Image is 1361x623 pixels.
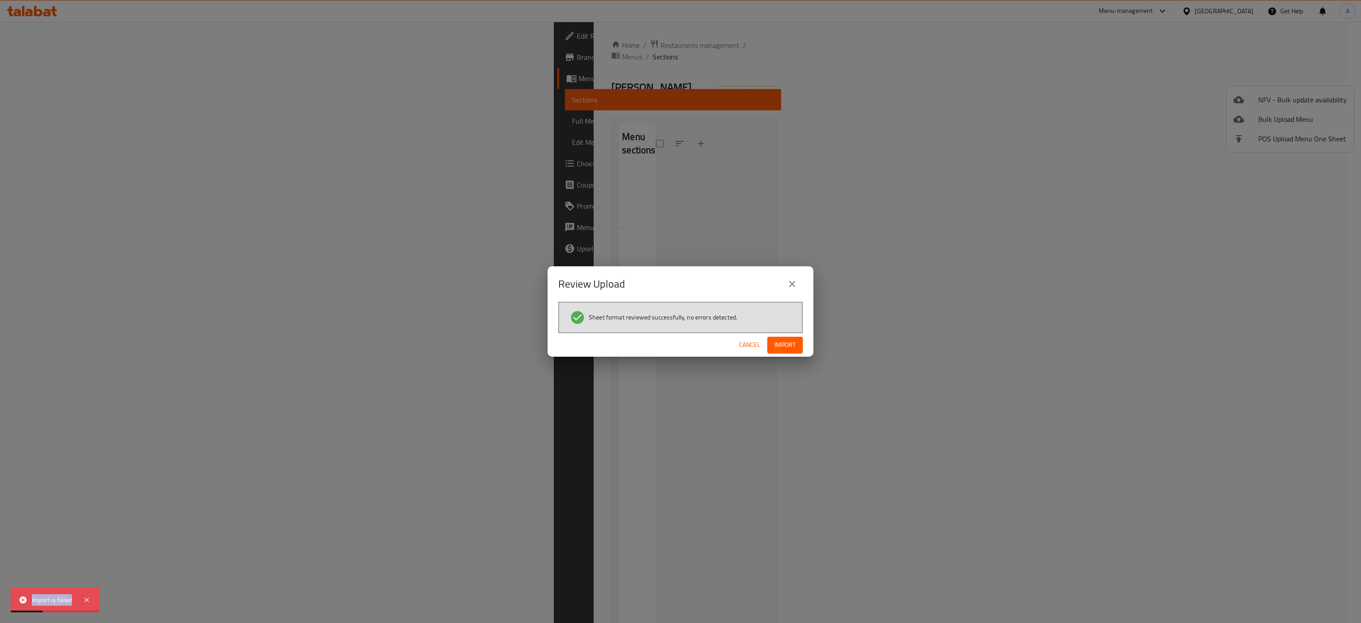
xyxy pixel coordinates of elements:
button: close [782,273,803,295]
button: Cancel [735,337,764,353]
span: Sheet format reviewed successfully, no errors detected. [589,313,737,322]
h2: Review Upload [558,277,625,291]
button: Import [767,337,803,353]
span: Cancel [739,339,760,350]
div: Import is failed [32,595,74,605]
span: Import [774,339,796,350]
